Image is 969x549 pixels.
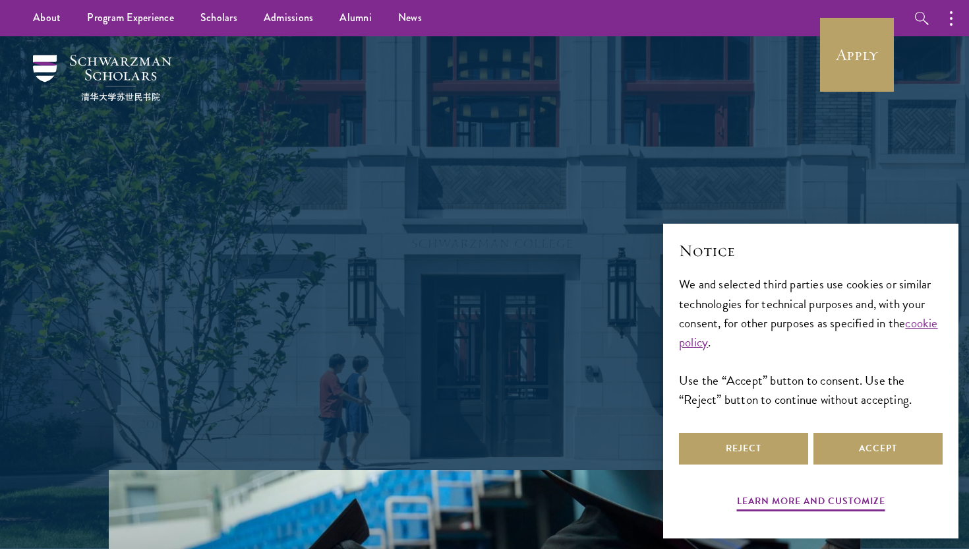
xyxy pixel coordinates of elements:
[737,493,885,513] button: Learn more and customize
[33,55,171,101] img: Schwarzman Scholars
[820,18,894,92] a: Apply
[679,274,943,408] div: We and selected third parties use cookies or similar technologies for technical purposes and, wit...
[813,433,943,465] button: Accept
[679,240,943,262] h2: Notice
[679,433,808,465] button: Reject
[679,313,938,352] a: cookie policy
